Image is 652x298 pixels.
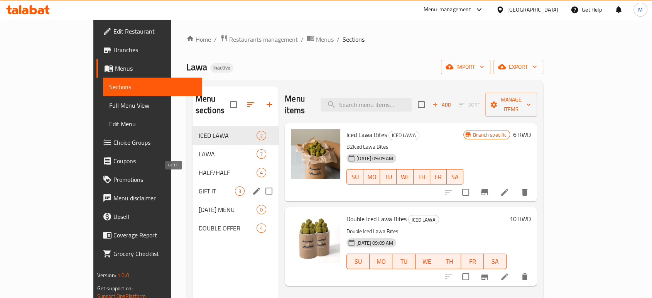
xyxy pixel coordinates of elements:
span: Manage items [492,95,531,114]
h2: Menu sections [196,93,230,116]
span: 3 [235,188,244,195]
span: 7 [257,151,266,158]
span: 4 [257,169,266,176]
span: SA [487,256,503,267]
a: Grocery Checklist [96,244,202,263]
span: Sort sections [242,95,260,114]
img: Iced Lawa Bites [291,129,340,179]
span: Select section [413,97,429,113]
span: TH [417,171,427,183]
a: Edit menu item [500,272,509,281]
button: import [441,60,490,74]
h6: 6 KWD [513,129,531,140]
span: [DATE] 09:09 AM [353,239,396,247]
button: edit [251,185,262,197]
span: Promotions [113,175,196,184]
button: SA [447,169,463,185]
div: LAWA7 [193,145,279,163]
span: Grocery Checklist [113,249,196,258]
a: Upsell [96,207,202,226]
span: export [500,62,537,72]
button: TH [438,254,461,269]
button: TU [392,254,415,269]
span: Branch specific [470,131,510,139]
span: SA [450,171,460,183]
img: Double Iced Lawa Bites [291,213,340,263]
nav: Menu sections [193,123,279,240]
button: SU [346,254,370,269]
div: [GEOGRAPHIC_DATA] [507,5,558,14]
span: Add [431,100,452,109]
a: Menus [96,59,202,78]
p: B2Iced Lawa Bites [346,142,463,152]
span: Double Iced Lawa Bites [346,213,407,225]
a: Edit Restaurant [96,22,202,41]
div: ICED LAWA [199,131,257,140]
span: FR [433,171,444,183]
div: items [257,205,266,214]
a: Branches [96,41,202,59]
span: Branches [113,45,196,54]
a: Edit Menu [103,115,202,133]
span: Iced Lawa Bites [346,129,387,141]
span: Coverage Report [113,230,196,240]
span: Edit Menu [109,119,196,129]
input: search [321,98,412,112]
div: [DATE] MENU0 [193,200,279,219]
div: Inactive [210,63,233,73]
a: Choice Groups [96,133,202,152]
a: Promotions [96,170,202,189]
a: Coupons [96,152,202,170]
div: HALF/HALF4 [193,163,279,182]
span: Lawa [186,58,207,76]
li: / [301,35,304,44]
span: Add item [429,99,454,111]
span: Full Menu View [109,101,196,110]
div: items [235,186,245,196]
button: delete [515,268,534,286]
a: Full Menu View [103,96,202,115]
span: WE [400,171,410,183]
span: Restaurants management [229,35,298,44]
div: items [257,168,266,177]
button: Add [429,99,454,111]
span: M [638,5,643,14]
button: SA [484,254,507,269]
button: Manage items [485,93,537,117]
a: Restaurants management [220,34,298,44]
span: Sections [109,82,196,91]
span: FR [464,256,481,267]
span: MO [367,171,377,183]
button: FR [461,254,484,269]
span: TU [395,256,412,267]
span: 0 [257,206,266,213]
span: Get support on: [97,283,133,293]
button: MO [363,169,380,185]
button: WE [416,254,438,269]
div: items [257,131,266,140]
span: ICED LAWA [389,131,419,140]
span: DOUBLE OFFER [199,223,257,233]
a: Menu disclaimer [96,189,202,207]
span: Select to update [458,184,474,200]
button: FR [430,169,447,185]
span: Upsell [113,212,196,221]
div: ICED LAWA [408,215,439,224]
span: Menu disclaimer [113,193,196,203]
span: WE [419,256,435,267]
button: MO [370,254,392,269]
div: Menu-management [424,5,471,14]
span: SU [350,171,360,183]
button: Branch-specific-item [475,183,494,201]
div: RAMADAN MENU [199,205,257,214]
button: Add section [260,95,279,114]
span: Select section first [454,99,485,111]
div: GIFT IT3edit [193,182,279,200]
span: LAWA [199,149,257,159]
a: Edit menu item [500,188,509,197]
span: Sections [343,35,365,44]
nav: breadcrumb [186,34,544,44]
span: Version: [97,270,116,280]
div: HALF/HALF [199,168,257,177]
